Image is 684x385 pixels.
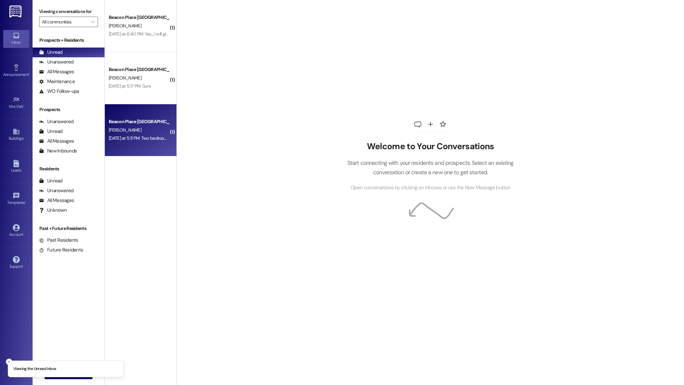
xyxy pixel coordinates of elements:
div: Beacon Place [GEOGRAPHIC_DATA] Prospect [109,66,169,73]
button: Close toast [6,359,12,365]
input: All communities [42,17,88,27]
div: Beacon Place [GEOGRAPHIC_DATA] Prospect [109,118,169,125]
div: Unanswered [39,118,74,125]
div: [DATE] at 5:17 PM: Sure [109,83,151,89]
div: [DATE] at 5:11 PM: Two bedrooms please! [109,135,185,141]
div: Unread [39,49,63,56]
span: [PERSON_NAME] [109,23,141,29]
span: • [25,199,26,204]
div: Unread [39,128,63,135]
p: Viewing the Unread inbox [13,366,56,372]
div: Prospects + Residents [33,37,105,44]
a: Support [3,254,29,272]
div: Unanswered [39,59,74,65]
a: Buildings [3,126,29,144]
div: WO Follow-ups [39,88,79,95]
a: Templates • [3,190,29,208]
div: All Messages [39,197,74,204]
div: Residents [33,165,105,172]
img: ResiDesk Logo [9,6,23,18]
h2: Welcome to Your Conversations [337,141,523,152]
div: All Messages [39,138,74,145]
p: Start connecting with your residents and prospects. Select an existing conversation or create a n... [337,158,523,177]
div: Unread [39,178,63,184]
a: Leads [3,158,29,176]
label: Viewing conversations for [39,7,98,17]
div: All Messages [39,68,74,75]
div: Unanswered [39,187,74,194]
div: Prospects [33,106,105,113]
a: Account [3,222,29,240]
span: • [29,71,30,76]
i:  [91,19,95,24]
span: [PERSON_NAME] [109,127,141,133]
div: New Inbounds [39,148,77,154]
div: Future Residents [39,247,83,253]
div: Past Residents [39,237,78,244]
div: [DATE] at 6:40 PM: Yes....I will give you a call [DATE]. Thanks [109,31,217,37]
span: • [23,103,24,108]
div: Beacon Place [GEOGRAPHIC_DATA] Prospect [109,14,169,21]
div: Unknown [39,207,67,214]
div: Maintenance [39,78,75,85]
span: Open conversations by clicking on inboxes or use the New Message button [351,184,510,192]
a: Site Visit • [3,94,29,112]
div: Past + Future Residents [33,225,105,232]
a: Inbox [3,30,29,48]
span: [PERSON_NAME] [109,75,141,81]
